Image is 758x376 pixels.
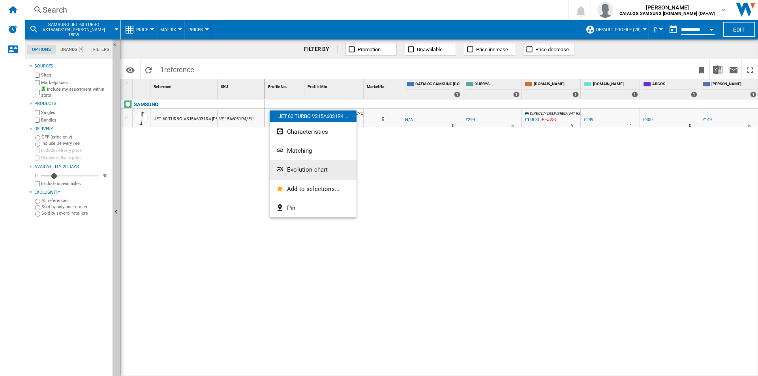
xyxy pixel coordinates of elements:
[270,110,356,122] div: JET 60 TURBO VS15A6031R4 ...
[287,166,328,173] span: Evolution chart
[270,160,356,179] button: Evolution chart
[287,128,328,135] span: Characteristics
[270,122,356,141] button: Characteristics
[287,185,340,193] span: Add to selections...
[270,198,356,217] button: Pin...
[287,147,312,154] span: Matching
[287,204,295,211] span: Pin
[270,141,356,160] button: Matching
[270,180,356,198] button: Add to selections...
